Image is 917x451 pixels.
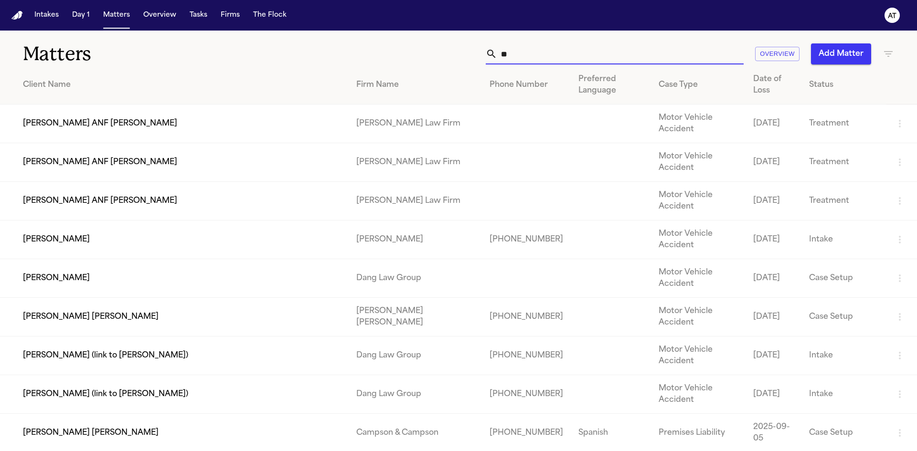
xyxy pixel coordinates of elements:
div: Date of Loss [753,73,794,96]
td: [DATE] [746,298,801,336]
div: Phone Number [490,79,563,91]
td: [PERSON_NAME] [PERSON_NAME] [349,298,482,336]
div: Client Name [23,79,341,91]
td: [DATE] [746,105,801,143]
div: Case Type [659,79,738,91]
td: Dang Law Group [349,336,482,375]
button: Day 1 [68,7,94,24]
img: Finch Logo [11,11,23,20]
td: Treatment [801,143,886,182]
div: Firm Name [356,79,475,91]
button: Intakes [31,7,63,24]
button: The Flock [249,7,290,24]
td: Motor Vehicle Accident [651,375,746,414]
button: Matters [99,7,134,24]
td: Intake [801,336,886,375]
td: [DATE] [746,220,801,259]
td: [PERSON_NAME] Law Firm [349,143,482,182]
a: Home [11,11,23,20]
td: Motor Vehicle Accident [651,105,746,143]
td: [DATE] [746,143,801,182]
td: Treatment [801,105,886,143]
h1: Matters [23,42,277,66]
td: [DATE] [746,375,801,414]
td: [DATE] [746,336,801,375]
td: Motor Vehicle Accident [651,143,746,182]
td: [PERSON_NAME] [349,220,482,259]
td: [PERSON_NAME] Law Firm [349,182,482,220]
td: [PHONE_NUMBER] [482,336,571,375]
td: Motor Vehicle Accident [651,220,746,259]
td: Motor Vehicle Accident [651,259,746,298]
td: Case Setup [801,259,886,298]
button: Overview [755,47,800,62]
td: Dang Law Group [349,375,482,414]
td: [PHONE_NUMBER] [482,220,571,259]
td: Motor Vehicle Accident [651,336,746,375]
td: Motor Vehicle Accident [651,182,746,220]
td: [PERSON_NAME] Law Firm [349,105,482,143]
button: Firms [217,7,244,24]
td: Case Setup [801,298,886,336]
button: Overview [139,7,180,24]
button: Add Matter [811,43,871,64]
td: [PHONE_NUMBER] [482,298,571,336]
td: Dang Law Group [349,259,482,298]
td: Motor Vehicle Accident [651,298,746,336]
td: [DATE] [746,182,801,220]
div: Status [809,79,879,91]
div: Preferred Language [578,73,643,96]
td: Intake [801,220,886,259]
td: [PHONE_NUMBER] [482,375,571,414]
td: Treatment [801,182,886,220]
td: [DATE] [746,259,801,298]
button: Tasks [186,7,211,24]
td: Intake [801,375,886,414]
